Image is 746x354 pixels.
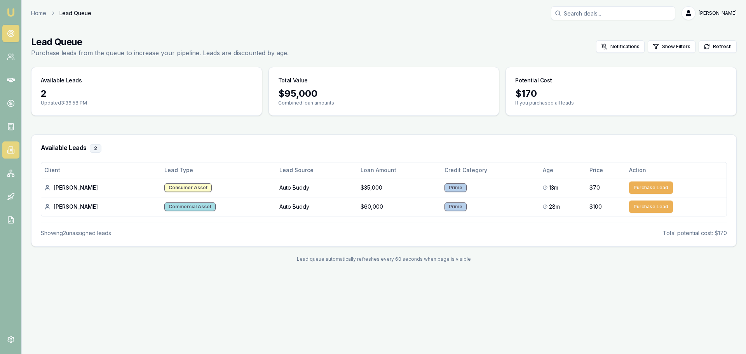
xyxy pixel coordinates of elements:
[276,178,357,197] td: Auto Buddy
[586,162,626,178] th: Price
[31,48,289,58] p: Purchase leads from the queue to increase your pipeline. Leads are discounted by age.
[31,256,737,262] div: Lead queue automatically refreshes every 60 seconds when page is visible
[276,197,357,216] td: Auto Buddy
[357,178,441,197] td: $35,000
[357,197,441,216] td: $60,000
[6,8,16,17] img: emu-icon-u.png
[31,9,91,17] nav: breadcrumb
[589,203,602,211] span: $100
[540,162,586,178] th: Age
[41,162,161,178] th: Client
[164,183,212,192] div: Consumer Asset
[90,144,101,153] div: 2
[164,202,216,211] div: Commercial Asset
[41,87,253,100] div: 2
[663,229,727,237] div: Total potential cost: $170
[441,162,540,178] th: Credit Category
[629,201,673,213] button: Purchase Lead
[699,40,737,53] button: Refresh
[357,162,441,178] th: Loan Amount
[549,203,560,211] span: 28m
[515,77,552,84] h3: Potential Cost
[41,144,727,153] h3: Available Leads
[59,9,91,17] span: Lead Queue
[699,10,737,16] span: [PERSON_NAME]
[515,100,727,106] p: If you purchased all leads
[41,100,253,106] p: Updated 3:36:58 PM
[444,183,467,192] div: Prime
[31,9,46,17] a: Home
[161,162,277,178] th: Lead Type
[444,202,467,211] div: Prime
[278,77,308,84] h3: Total Value
[549,184,558,192] span: 13m
[596,40,645,53] button: Notifications
[515,87,727,100] div: $ 170
[278,100,490,106] p: Combined loan amounts
[626,162,727,178] th: Action
[629,181,673,194] button: Purchase Lead
[589,184,600,192] span: $70
[44,203,158,211] div: [PERSON_NAME]
[276,162,357,178] th: Lead Source
[41,229,111,237] div: Showing 2 unassigned lead s
[551,6,675,20] input: Search deals
[41,77,82,84] h3: Available Leads
[648,40,695,53] button: Show Filters
[31,36,289,48] h1: Lead Queue
[44,184,158,192] div: [PERSON_NAME]
[278,87,490,100] div: $ 95,000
